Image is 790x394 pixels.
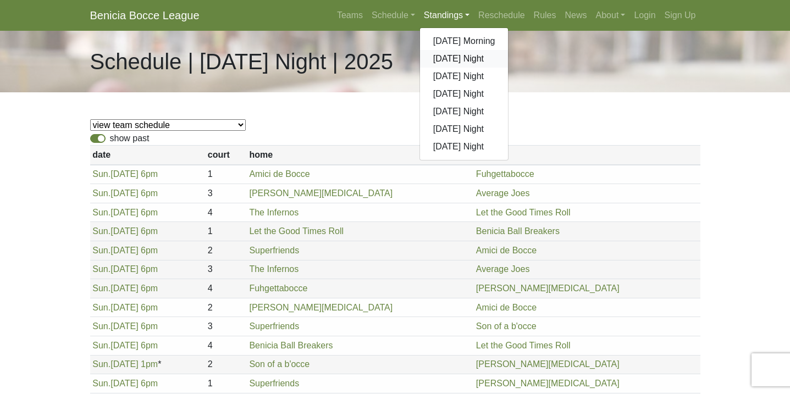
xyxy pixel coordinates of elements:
a: [DATE] Night [420,50,509,68]
a: [DATE] Night [420,68,509,85]
a: Reschedule [474,4,529,26]
a: Sun.[DATE] 6pm [92,264,158,274]
span: Sun. [92,284,111,293]
label: show past [110,132,150,145]
a: Let the Good Times Roll [249,226,344,236]
a: [PERSON_NAME][MEDICAL_DATA] [476,379,620,388]
a: Sun.[DATE] 6pm [92,208,158,217]
span: Sun. [92,341,111,350]
a: Amici de Bocce [249,169,310,179]
a: Superfriends [249,246,299,255]
a: [DATE] Night [420,103,509,120]
a: Sun.[DATE] 1pm [92,359,158,369]
a: Superfriends [249,321,299,331]
td: 2 [205,355,247,374]
a: Sign Up [660,4,700,26]
td: 1 [205,374,247,393]
a: Average Joes [476,188,530,198]
th: visitor [473,146,700,165]
a: [PERSON_NAME][MEDICAL_DATA] [249,188,393,198]
td: 4 [205,203,247,222]
th: date [90,146,206,165]
h1: Schedule | [DATE] Night | 2025 [90,48,393,75]
td: 3 [205,317,247,336]
a: Sun.[DATE] 6pm [92,246,158,255]
a: Average Joes [476,264,530,274]
a: News [561,4,592,26]
a: Superfriends [249,379,299,388]
span: Sun. [92,188,111,198]
a: Sun.[DATE] 6pm [92,188,158,198]
td: 1 [205,165,247,184]
td: 1 [205,222,247,241]
span: Sun. [92,379,111,388]
a: Sun.[DATE] 6pm [92,169,158,179]
a: Let the Good Times Roll [476,208,571,217]
a: The Infernos [249,208,299,217]
a: Benicia Bocce League [90,4,200,26]
a: Schedule [367,4,419,26]
a: Son of a b'occe [476,321,537,331]
td: 4 [205,336,247,355]
td: 2 [205,298,247,317]
th: home [247,146,473,165]
span: Sun. [92,359,111,369]
a: Benicia Ball Breakers [476,226,560,236]
a: Son of a b'occe [249,359,310,369]
span: Sun. [92,264,111,274]
span: Sun. [92,226,111,236]
a: The Infernos [249,264,299,274]
a: Amici de Bocce [476,246,537,255]
span: Sun. [92,303,111,312]
a: About [592,4,630,26]
a: Sun.[DATE] 6pm [92,379,158,388]
span: Sun. [92,208,111,217]
a: Sun.[DATE] 6pm [92,303,158,312]
a: Rules [529,4,561,26]
a: Standings [419,4,474,26]
a: [PERSON_NAME][MEDICAL_DATA] [249,303,393,312]
a: Let the Good Times Roll [476,341,571,350]
a: Benicia Ball Breakers [249,341,333,350]
a: Sun.[DATE] 6pm [92,321,158,331]
td: 3 [205,184,247,203]
td: 3 [205,260,247,279]
span: Sun. [92,246,111,255]
div: Standings [419,27,509,160]
span: Sun. [92,169,111,179]
a: Sun.[DATE] 6pm [92,226,158,236]
a: [DATE] Night [420,138,509,156]
span: Sun. [92,321,111,331]
a: Teams [333,4,367,26]
a: Fuhgettabocce [249,284,307,293]
a: Login [629,4,660,26]
th: court [205,146,247,165]
a: [DATE] Night [420,120,509,138]
td: 4 [205,279,247,298]
a: Sun.[DATE] 6pm [92,341,158,350]
a: [DATE] Morning [420,32,509,50]
a: [PERSON_NAME][MEDICAL_DATA] [476,359,620,369]
a: [DATE] Night [420,85,509,103]
a: Fuhgettabocce [476,169,534,179]
a: [PERSON_NAME][MEDICAL_DATA] [476,284,620,293]
td: 2 [205,241,247,260]
a: Amici de Bocce [476,303,537,312]
a: Sun.[DATE] 6pm [92,284,158,293]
